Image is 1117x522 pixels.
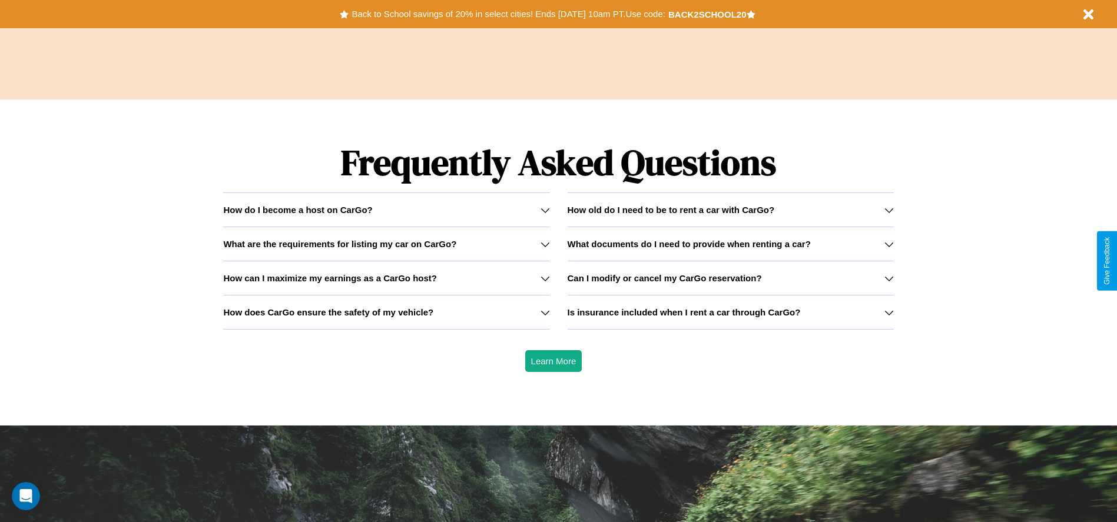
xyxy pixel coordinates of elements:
[349,6,668,22] button: Back to School savings of 20% in select cities! Ends [DATE] 10am PT.Use code:
[568,239,811,249] h3: What documents do I need to provide when renting a car?
[568,205,775,215] h3: How old do I need to be to rent a car with CarGo?
[223,307,433,317] h3: How does CarGo ensure the safety of my vehicle?
[525,350,582,372] button: Learn More
[223,273,437,283] h3: How can I maximize my earnings as a CarGo host?
[223,132,893,192] h1: Frequently Asked Questions
[223,205,372,215] h3: How do I become a host on CarGo?
[568,273,762,283] h3: Can I modify or cancel my CarGo reservation?
[568,307,801,317] h3: Is insurance included when I rent a car through CarGo?
[223,239,456,249] h3: What are the requirements for listing my car on CarGo?
[668,9,747,19] b: BACK2SCHOOL20
[12,482,40,510] iframe: Intercom live chat
[1103,237,1111,285] div: Give Feedback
